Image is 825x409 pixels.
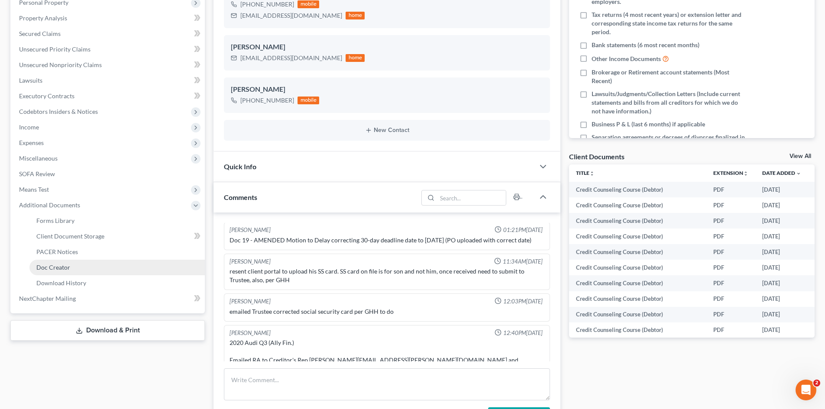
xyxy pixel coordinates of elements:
span: 01:21PM[DATE] [503,226,543,234]
td: Credit Counseling Course (Debtor) [569,244,706,260]
a: Doc Creator [29,260,205,275]
span: Brokerage or Retirement account statements (Most Recent) [592,68,746,85]
div: mobile [298,0,319,8]
a: Secured Claims [12,26,205,42]
span: NextChapter Mailing [19,295,76,302]
span: Expenses [19,139,44,146]
span: Bank statements (6 most recent months) [592,41,699,49]
span: Quick Info [224,162,256,171]
span: Client Document Storage [36,232,104,240]
span: Executory Contracts [19,92,74,100]
i: expand_more [796,171,801,176]
a: Unsecured Priority Claims [12,42,205,57]
td: [DATE] [755,307,808,322]
span: SOFA Review [19,170,55,177]
div: home [346,54,365,62]
span: Additional Documents [19,201,80,209]
span: Unsecured Nonpriority Claims [19,61,102,68]
span: Business P & L (last 6 months) if applicable [592,120,705,129]
span: 12:40PM[DATE] [503,329,543,337]
a: View All [789,153,811,159]
div: resent client portal to upload his SS card. SS card on file is for son and not him, once received... [230,267,544,284]
div: mobile [298,97,319,104]
a: Lawsuits [12,73,205,88]
a: Date Added expand_more [762,170,801,176]
a: Download & Print [10,320,205,341]
span: PACER Notices [36,248,78,255]
td: [DATE] [755,213,808,229]
td: PDF [706,182,755,197]
td: Credit Counseling Course (Debtor) [569,229,706,244]
a: NextChapter Mailing [12,291,205,306]
td: [DATE] [755,229,808,244]
td: PDF [706,322,755,338]
div: [PERSON_NAME] [230,297,271,306]
div: Client Documents [569,152,624,161]
div: [EMAIL_ADDRESS][DOMAIN_NAME] [240,54,342,62]
a: Executory Contracts [12,88,205,104]
span: Doc Creator [36,264,70,271]
div: [PERSON_NAME] [230,226,271,234]
iframe: Intercom live chat [796,380,816,400]
span: Other Income Documents [592,55,661,63]
button: New Contact [231,127,543,134]
td: PDF [706,260,755,275]
td: PDF [706,244,755,260]
a: Client Document Storage [29,229,205,244]
span: 11:34AM[DATE] [503,258,543,266]
td: PDF [706,291,755,307]
div: home [346,12,365,19]
div: Doc 19 - AMENDED Motion to Delay correcting 30-day deadline date to [DATE] (PO uploaded with corr... [230,236,544,245]
a: Titleunfold_more [576,170,595,176]
td: Credit Counseling Course (Debtor) [569,307,706,322]
a: PACER Notices [29,244,205,260]
div: [PERSON_NAME] [231,84,543,95]
td: PDF [706,197,755,213]
td: Credit Counseling Course (Debtor) [569,260,706,275]
div: [PERSON_NAME] [230,258,271,266]
span: Codebtors Insiders & Notices [19,108,98,115]
td: Credit Counseling Course (Debtor) [569,197,706,213]
td: [DATE] [755,260,808,275]
div: [PERSON_NAME] [231,42,543,52]
i: unfold_more [589,171,595,176]
span: Separation agreements or decrees of divorces finalized in the past 2 years [592,133,746,150]
span: 12:03PM[DATE] [503,297,543,306]
div: emailed Trustee corrected social security card per GHH to do [230,307,544,316]
td: [DATE] [755,197,808,213]
a: Forms Library [29,213,205,229]
a: SOFA Review [12,166,205,182]
td: [DATE] [755,182,808,197]
td: Credit Counseling Course (Debtor) [569,213,706,229]
td: PDF [706,307,755,322]
div: [EMAIL_ADDRESS][DOMAIN_NAME] [240,11,342,20]
i: unfold_more [743,171,748,176]
span: Tax returns (4 most recent years) or extension letter and corresponding state income tax returns ... [592,10,746,36]
td: PDF [706,275,755,291]
td: [DATE] [755,275,808,291]
span: Miscellaneous [19,155,58,162]
span: Comments [224,193,257,201]
div: [PHONE_NUMBER] [240,96,294,105]
a: Unsecured Nonpriority Claims [12,57,205,73]
td: Credit Counseling Course (Debtor) [569,275,706,291]
span: Means Test [19,186,49,193]
span: Secured Claims [19,30,61,37]
span: Lawsuits [19,77,42,84]
td: PDF [706,229,755,244]
span: Property Analysis [19,14,67,22]
td: [DATE] [755,244,808,260]
div: 2020 Audi Q3 (Ally Fin.) Emailed RA to Creditor's Rep [PERSON_NAME][EMAIL_ADDRESS][PERSON_NAME][D... [230,338,544,373]
td: PDF [706,213,755,229]
span: Download History [36,279,86,287]
td: [DATE] [755,322,808,338]
a: Download History [29,275,205,291]
a: Extensionunfold_more [713,170,748,176]
td: [DATE] [755,291,808,307]
a: Property Analysis [12,10,205,26]
td: Credit Counseling Course (Debtor) [569,291,706,307]
td: Credit Counseling Course (Debtor) [569,182,706,197]
span: Lawsuits/Judgments/Collection Letters (Include current statements and bills from all creditors fo... [592,90,746,116]
span: Unsecured Priority Claims [19,45,91,53]
td: Credit Counseling Course (Debtor) [569,322,706,338]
